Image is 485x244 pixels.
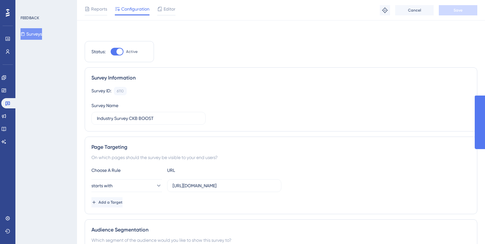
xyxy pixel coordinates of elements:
button: Add a Target [91,197,123,207]
span: Configuration [121,5,149,13]
div: URL [167,166,238,174]
input: yourwebsite.com/path [173,182,276,189]
div: 6110 [117,88,124,94]
div: On which pages should the survey be visible to your end users? [91,154,471,161]
div: FEEDBACK [21,15,39,21]
button: Surveys [21,28,42,40]
button: Cancel [395,5,434,15]
div: Survey Name [91,102,118,109]
span: Cancel [408,8,421,13]
button: Save [439,5,477,15]
button: starts with [91,179,162,192]
div: Choose A Rule [91,166,162,174]
div: Which segment of the audience would you like to show this survey to? [91,236,471,244]
span: Editor [164,5,175,13]
span: Save [454,8,463,13]
input: Type your Survey name [97,115,200,122]
iframe: UserGuiding AI Assistant Launcher [458,219,477,238]
div: Survey Information [91,74,471,82]
span: Active [126,49,138,54]
div: Audience Segmentation [91,226,471,234]
div: Status: [91,48,106,55]
div: Page Targeting [91,143,471,151]
span: Add a Target [98,200,123,205]
span: starts with [91,182,113,189]
span: Reports [91,5,107,13]
div: Survey ID: [91,87,111,95]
